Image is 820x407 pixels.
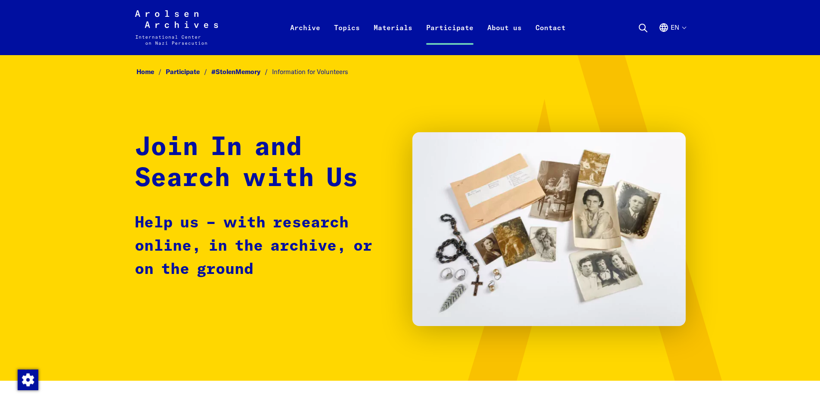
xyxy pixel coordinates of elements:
a: Contact [529,21,572,55]
a: Participate [166,68,211,76]
a: Home [136,68,166,76]
a: #StolenMemory [211,68,272,76]
nav: Primary [283,10,572,45]
a: Archive [283,21,327,55]
div: Change consent [17,369,38,390]
nav: Breadcrumb [135,65,686,79]
strong: Join In and Search with Us [135,135,358,192]
p: Help us – with research online, in the archive, or on the ground [135,211,395,281]
img: Change consent [18,370,38,390]
a: Topics [327,21,367,55]
a: Materials [367,21,419,55]
a: About us [480,21,529,55]
span: Information for Volunteers [272,68,348,76]
button: English, language selection [659,22,686,53]
a: Participate [419,21,480,55]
